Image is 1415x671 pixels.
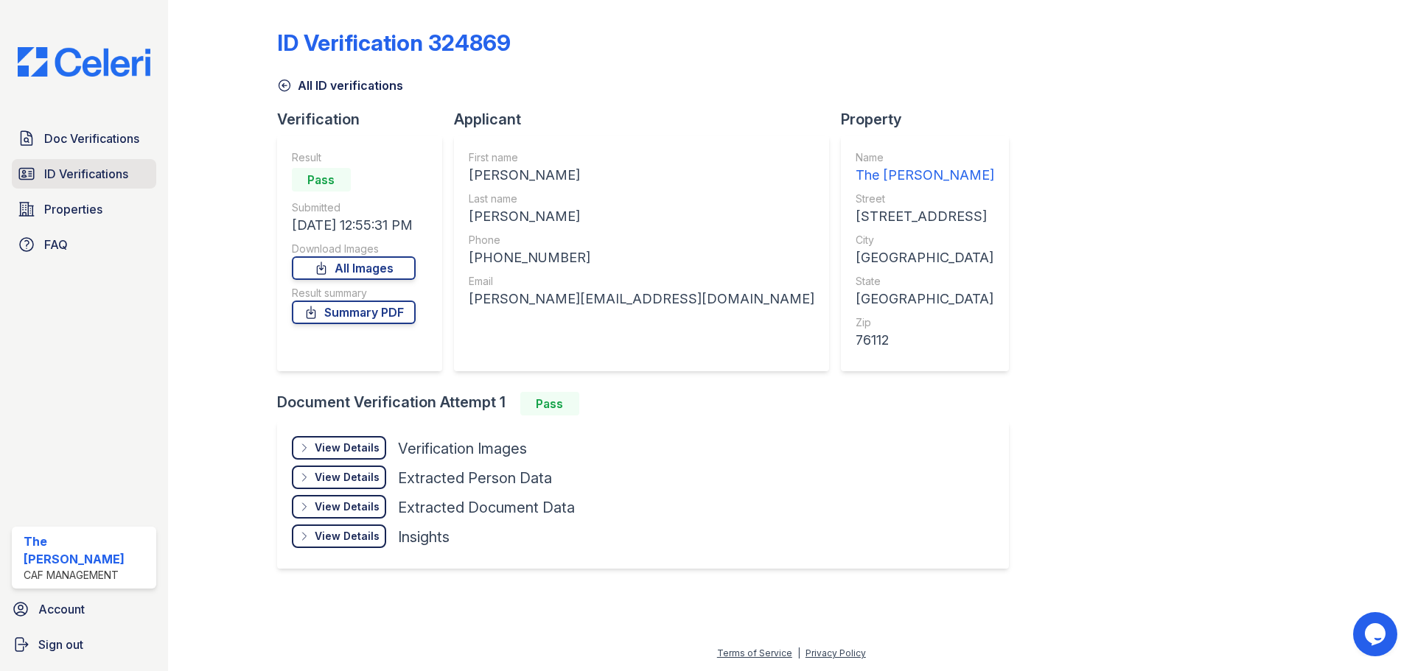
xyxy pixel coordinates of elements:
[292,286,416,301] div: Result summary
[44,200,102,218] span: Properties
[856,330,994,351] div: 76112
[24,568,150,583] div: CAF Management
[277,77,403,94] a: All ID verifications
[856,150,994,165] div: Name
[469,150,814,165] div: First name
[469,247,814,268] div: [PHONE_NUMBER]
[292,150,416,165] div: Result
[292,301,416,324] a: Summary PDF
[292,242,416,256] div: Download Images
[38,636,83,653] span: Sign out
[806,647,866,658] a: Privacy Policy
[520,392,579,415] div: Pass
[6,47,162,77] img: CE_Logo_Blue-a8612792a0a2168367f1c8372b55b34899dd931a85d93a1a3d3e32e68fde9ad4.png
[292,215,416,236] div: [DATE] 12:55:31 PM
[856,165,994,186] div: The [PERSON_NAME]
[44,130,139,147] span: Doc Verifications
[469,274,814,289] div: Email
[454,109,841,130] div: Applicant
[469,206,814,227] div: [PERSON_NAME]
[856,233,994,247] div: City
[315,440,380,455] div: View Details
[856,150,994,186] a: Name The [PERSON_NAME]
[277,392,1021,415] div: Document Verification Attempt 1
[1353,612,1400,656] iframe: chat widget
[469,165,814,186] div: [PERSON_NAME]
[398,527,450,547] div: Insights
[315,470,380,485] div: View Details
[717,647,792,658] a: Terms of Service
[24,533,150,568] div: The [PERSON_NAME]
[398,468,552,488] div: Extracted Person Data
[6,594,162,624] a: Account
[797,647,800,658] div: |
[841,109,1021,130] div: Property
[856,192,994,206] div: Street
[398,497,575,518] div: Extracted Document Data
[469,192,814,206] div: Last name
[38,600,85,618] span: Account
[856,315,994,330] div: Zip
[44,236,68,253] span: FAQ
[12,230,156,259] a: FAQ
[856,274,994,289] div: State
[856,247,994,268] div: [GEOGRAPHIC_DATA]
[469,233,814,247] div: Phone
[856,206,994,227] div: [STREET_ADDRESS]
[856,289,994,309] div: [GEOGRAPHIC_DATA]
[398,438,527,459] div: Verification Images
[12,159,156,189] a: ID Verifications
[12,194,156,224] a: Properties
[44,165,128,183] span: ID Verifications
[292,200,416,215] div: Submitted
[315,529,380,544] div: View Details
[12,124,156,153] a: Doc Verifications
[292,256,416,280] a: All Images
[6,630,162,659] a: Sign out
[315,499,380,514] div: View Details
[469,289,814,309] div: [PERSON_NAME][EMAIL_ADDRESS][DOMAIN_NAME]
[277,29,511,56] div: ID Verification 324869
[292,168,351,192] div: Pass
[277,109,454,130] div: Verification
